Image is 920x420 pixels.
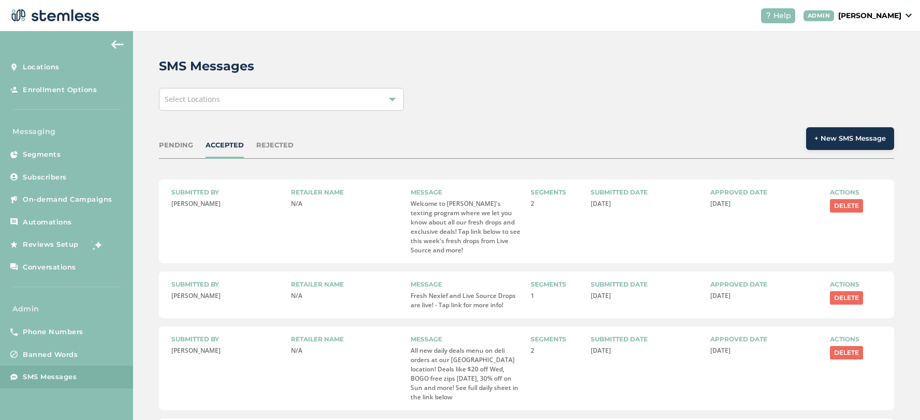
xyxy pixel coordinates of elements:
span: Enrollment Options [23,85,97,95]
label: Submitted by [171,188,283,197]
label: Message [411,188,522,197]
p: [DATE] [591,291,702,301]
label: Actions [830,335,882,344]
label: Submitted date [591,280,702,289]
p: [PERSON_NAME] [171,346,283,355]
label: Approved date [710,188,822,197]
label: Approved date [710,280,822,289]
label: Submitted by [171,280,283,289]
button: + New SMS Message [806,127,894,150]
span: Phone Numbers [23,327,83,337]
img: icon-arrow-back-accent-c549486e.svg [111,40,124,49]
label: Submitted date [591,188,702,197]
span: Conversations [23,262,76,273]
div: PENDING [159,140,193,151]
p: N/A [291,199,402,208]
p: [DATE] [591,199,702,208]
span: Reviews Setup [23,239,79,250]
label: Actions [830,188,882,197]
p: All new daily deals menu on deli orders at our [GEOGRAPHIC_DATA] location! Deals like $20 off Wed... [411,346,522,402]
p: Welcome to [PERSON_NAME]'s texting program where we let you know about all our fresh drops and ex... [411,199,522,255]
label: Submitted by [171,335,283,344]
span: Banned Words [23,350,78,360]
p: Fresh Nexlef and Live Source Drops are live! - Tap link for more info! [411,291,522,310]
p: [PERSON_NAME] [171,291,283,301]
label: Message [411,280,522,289]
div: ACCEPTED [206,140,244,151]
button: Delete [830,291,863,305]
p: 1 [531,291,582,301]
p: [DATE] [710,346,822,355]
label: Retailer name [291,335,402,344]
span: Segments [23,149,61,160]
button: Delete [830,199,863,213]
span: Automations [23,217,72,228]
label: Retailer name [291,188,402,197]
img: icon_down-arrow-small-66adaf34.svg [906,13,912,18]
label: Retailer name [291,280,402,289]
span: + New SMS Message [814,133,886,144]
div: ADMIN [804,10,835,21]
p: [DATE] [710,199,822,208]
p: [DATE] [710,291,822,301]
label: Actions [830,280,882,289]
label: Segments [531,335,582,344]
label: Approved date [710,335,822,344]
p: 2 [531,199,582,208]
label: Segments [531,280,582,289]
p: 2 [531,346,582,355]
p: [PERSON_NAME] [838,10,901,21]
span: Subscribers [23,172,67,183]
span: SMS Messages [23,372,77,382]
p: N/A [291,346,402,355]
span: Select Locations [165,94,220,104]
span: Help [773,10,791,21]
h2: SMS Messages [159,57,254,76]
span: On-demand Campaigns [23,194,112,205]
label: Segments [531,188,582,197]
label: Submitted date [591,335,702,344]
img: icon-help-white-03924b79.svg [765,12,771,19]
div: REJECTED [256,140,294,151]
iframe: Chat Widget [868,370,920,420]
img: logo-dark-0685b13c.svg [8,5,99,26]
p: [PERSON_NAME] [171,199,283,208]
p: [DATE] [591,346,702,355]
label: Message [411,335,522,344]
p: N/A [291,291,402,301]
span: Locations [23,62,60,72]
button: Delete [830,346,863,359]
img: glitter-stars-b7820f95.gif [86,234,107,255]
